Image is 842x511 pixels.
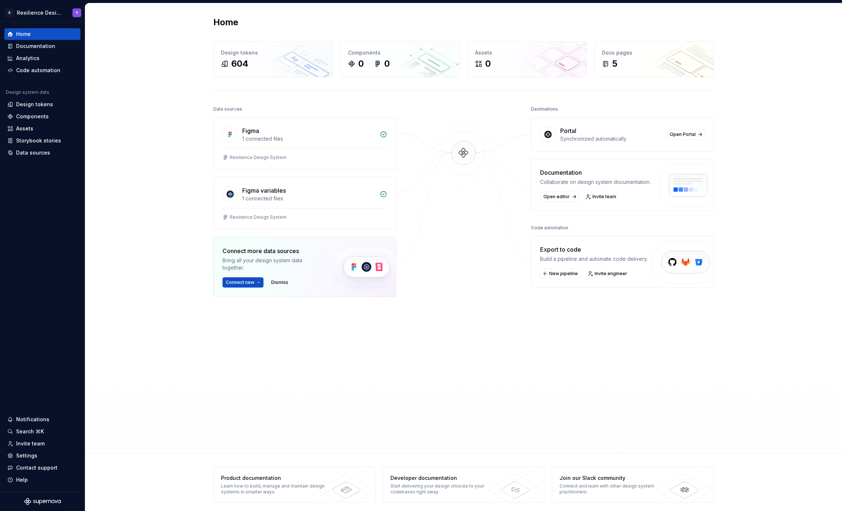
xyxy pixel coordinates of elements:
div: Connect more data sources [222,247,321,255]
a: Storybook stories [4,135,81,147]
button: RResilience Design SystemY [1,5,83,21]
div: Design tokens [16,101,53,108]
a: Design tokens604 [213,41,333,77]
div: Collaborate on design system documentation. [540,178,651,186]
div: Synchronized automatically [560,135,662,142]
div: Developer documentation [390,474,497,482]
div: 1 connected files [242,195,375,202]
div: Components [16,113,49,120]
div: Components [348,49,452,56]
span: Invite engineer [595,271,627,277]
span: New pipeline [549,271,578,277]
span: Open editor [543,194,570,200]
a: Product documentationLearn how to build, manage and maintain design systems in smarter ways. [213,467,375,503]
div: Design system data [6,89,49,95]
div: Figma variables [242,186,286,195]
div: Data sources [16,149,50,156]
div: R [5,8,14,17]
div: Resilience Design System [230,214,287,220]
div: 0 [358,58,364,70]
div: Search ⌘K [16,428,44,435]
a: Analytics [4,52,81,64]
div: Design tokens [221,49,325,56]
a: Components [4,111,81,122]
div: 0 [485,58,491,70]
button: New pipeline [540,269,581,279]
span: Open Portal [670,132,696,137]
a: Invite team [4,438,81,449]
a: Join our Slack communityConnect and learn with other design system practitioners. [552,467,714,503]
div: Y [76,10,78,16]
a: Developer documentationStart delivering your design choices to your codebases right away. [383,467,545,503]
div: Home [16,30,31,38]
button: Help [4,474,81,486]
a: Figma1 connected filesResilience Design System [213,117,396,170]
svg: Supernova Logo [24,498,61,505]
a: Invite engineer [585,269,630,279]
a: Figma variables1 connected filesResilience Design System [213,177,396,229]
a: Settings [4,450,81,462]
div: Resilience Design System [17,9,64,16]
div: Code automation [531,223,568,233]
div: Settings [16,452,37,459]
button: Connect new [222,277,263,288]
a: Open editor [540,192,579,202]
div: Product documentation [221,474,328,482]
span: Invite team [592,194,616,200]
div: Documentation [540,168,651,177]
div: Figma [242,126,259,135]
a: Open Portal [666,129,705,140]
div: Connect and learn with other design system practitioners. [560,483,666,495]
div: Storybook stories [16,137,61,144]
button: Contact support [4,462,81,474]
a: Docs pages5 [594,41,714,77]
div: 1 connected files [242,135,375,142]
div: Join our Slack community [560,474,666,482]
a: Home [4,28,81,40]
div: Export to code [540,245,648,254]
div: Code automation [16,67,60,74]
button: Search ⌘K [4,426,81,437]
div: Data sources [213,104,242,114]
div: Analytics [16,55,40,62]
span: Dismiss [271,279,288,285]
div: Portal [560,126,576,135]
div: Bring all your design system data together. [222,257,321,271]
div: Invite team [16,440,45,447]
div: 5 [612,58,617,70]
span: Connect new [226,279,254,285]
button: Notifications [4,414,81,425]
div: Learn how to build, manage and maintain design systems in smarter ways. [221,483,328,495]
button: Dismiss [268,277,292,288]
div: Resilience Design System [230,155,287,160]
a: Documentation [4,40,81,52]
a: Components00 [340,41,460,77]
div: Docs pages [602,49,706,56]
div: Documentation [16,42,55,50]
div: Start delivering your design choices to your codebases right away. [390,483,497,495]
div: Destinations [531,104,558,114]
div: 604 [231,58,248,70]
div: Notifications [16,416,49,423]
div: Build a pipeline and automate code delivery. [540,255,648,263]
div: Assets [16,125,33,132]
div: 0 [384,58,390,70]
a: Assets [4,123,81,134]
a: Code automation [4,64,81,76]
h2: Home [213,16,238,28]
a: Design tokens [4,99,81,110]
div: Contact support [16,464,57,471]
a: Invite team [583,192,620,202]
a: Assets0 [467,41,587,77]
div: Assets [475,49,579,56]
div: Help [16,476,28,484]
a: Data sources [4,147,81,159]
